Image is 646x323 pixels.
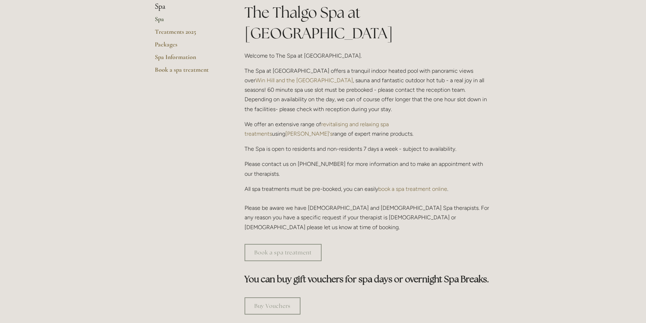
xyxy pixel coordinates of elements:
[245,66,491,114] p: The Spa at [GEOGRAPHIC_DATA] offers a tranquil indoor heated pool with panoramic views over , sau...
[155,53,222,66] a: Spa Information
[245,297,300,315] a: Buy Vouchers
[155,15,222,28] a: Spa
[245,159,491,178] p: Please contact us on [PHONE_NUMBER] for more information and to make an appointment with our ther...
[378,186,447,192] a: book a spa treatment online
[155,66,222,78] a: Book a spa treatment
[155,40,222,53] a: Packages
[255,77,353,84] a: Win Hill and the [GEOGRAPHIC_DATA]
[245,273,489,285] strong: You can buy gift vouchers for spa days or overnight Spa Breaks.
[285,130,332,137] a: [PERSON_NAME]'s
[245,2,491,44] h1: The Thalgo Spa at [GEOGRAPHIC_DATA]
[245,244,322,261] a: Book a spa treatment
[245,144,491,154] p: The Spa is open to residents and non-residents 7 days a week - subject to availability.
[245,51,491,60] p: Welcome to The Spa at [GEOGRAPHIC_DATA].
[155,2,222,11] li: Spa
[245,184,491,232] p: All spa treatments must be pre-booked, you can easily . Please be aware we have [DEMOGRAPHIC_DATA...
[155,28,222,40] a: Treatments 2025
[245,119,491,138] p: We offer an extensive range of using range of expert marine products.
